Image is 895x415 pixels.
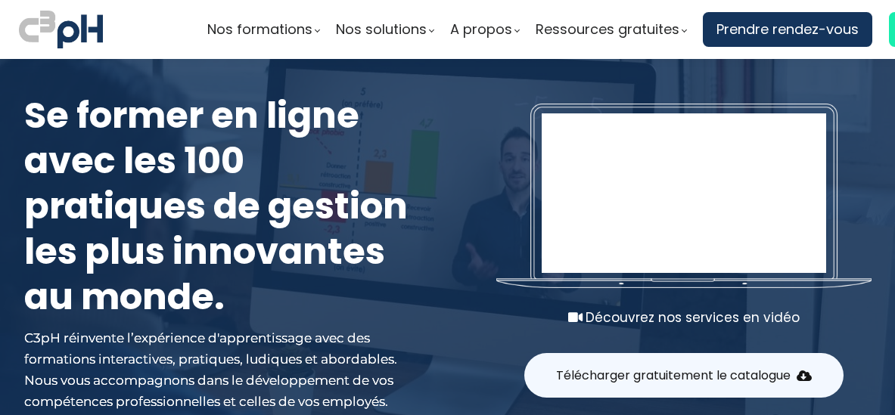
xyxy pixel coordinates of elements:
span: Ressources gratuites [536,18,679,41]
span: Nos solutions [336,18,427,41]
span: Nos formations [207,18,312,41]
img: logo C3PH [19,8,103,51]
button: Télécharger gratuitement le catalogue [524,353,844,398]
a: Prendre rendez-vous [703,12,872,47]
span: A propos [450,18,512,41]
div: Découvrez nos services en vidéo [496,307,871,328]
span: Prendre rendez-vous [716,18,859,41]
div: C3pH réinvente l’expérience d'apprentissage avec des formations interactives, pratiques, ludiques... [24,327,418,412]
h1: Se former en ligne avec les 100 pratiques de gestion les plus innovantes au monde. [24,93,418,320]
span: Télécharger gratuitement le catalogue [556,366,791,385]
